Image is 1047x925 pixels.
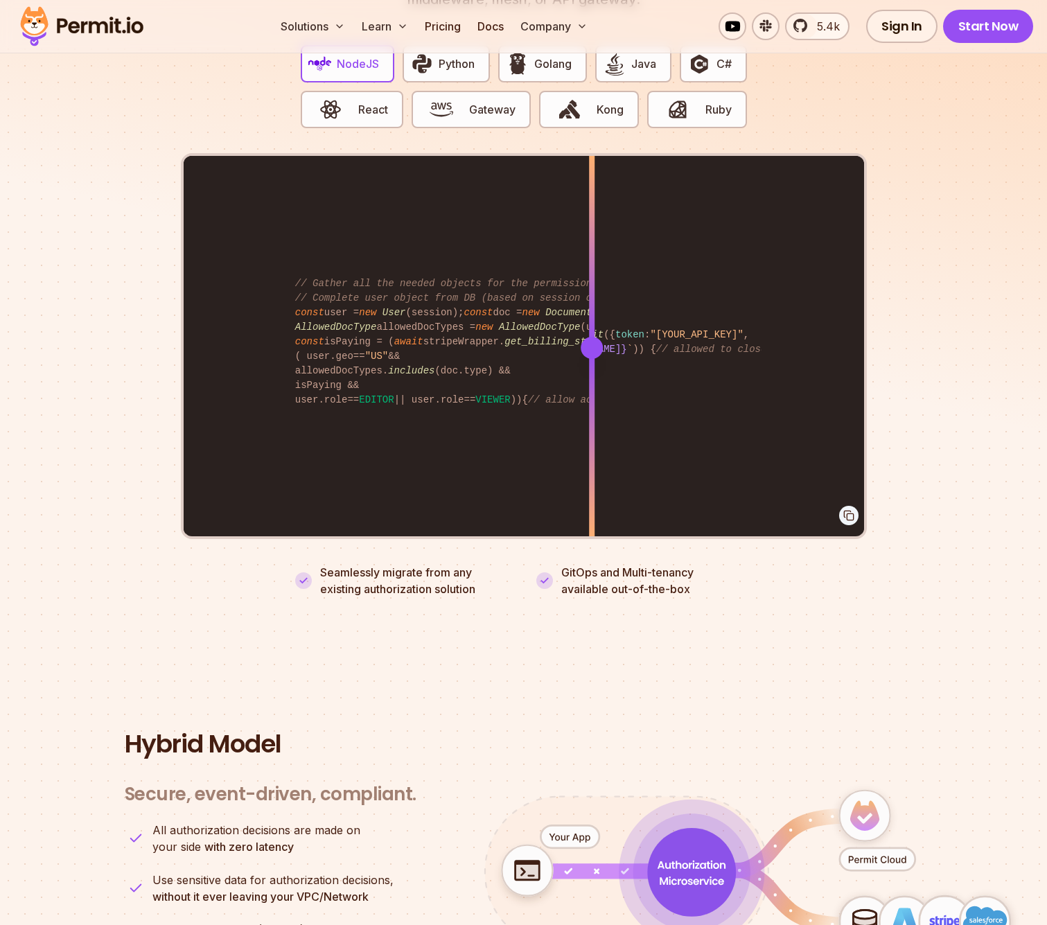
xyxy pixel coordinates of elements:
[336,351,353,362] span: geo
[356,12,414,40] button: Learn
[125,783,416,806] h3: Secure, event-driven, compliant.
[943,10,1034,43] a: Start Now
[472,12,509,40] a: Docs
[506,52,529,76] img: Golang
[308,52,332,76] img: NodeJS
[152,872,394,888] span: Use sensitive data for authorization decisions,
[441,394,464,405] span: role
[666,98,689,121] img: Ruby
[504,336,609,347] span: get_billing_status
[275,12,351,40] button: Solutions
[528,394,615,405] span: // allow access
[319,98,342,121] img: React
[419,12,466,40] a: Pricing
[410,52,434,76] img: Python
[561,564,694,597] p: GitOps and Multi-tenancy available out-of-the-box
[324,394,348,405] span: role
[125,730,923,758] h2: Hybrid Model
[475,321,493,333] span: new
[359,394,394,405] span: EDITOR
[687,52,711,76] img: C#
[499,321,581,333] span: AllowedDocType
[464,307,493,318] span: const
[809,18,840,35] span: 5.4k
[631,55,656,72] span: Java
[534,55,572,72] span: Golang
[295,292,755,303] span: // Complete user object from DB (based on session object, only 3 DB queries...)
[469,101,516,118] span: Gateway
[866,10,938,43] a: Sign In
[656,344,802,355] span: // allowed to close issue
[295,307,324,318] span: const
[558,98,581,121] img: Kong
[152,822,360,855] p: your side
[394,336,423,347] span: await
[522,307,540,318] span: new
[382,307,406,318] span: User
[430,98,453,121] img: Gateway
[597,101,624,118] span: Kong
[365,351,389,362] span: "US"
[359,307,376,318] span: new
[439,55,475,72] span: Python
[295,336,324,347] span: const
[785,12,850,40] a: 5.4k
[716,55,732,72] span: C#
[475,394,510,405] span: VIEWER
[388,365,434,376] span: includes
[515,12,593,40] button: Company
[295,278,627,289] span: // Gather all the needed objects for the permission check
[152,822,360,838] span: All authorization decisions are made on
[464,365,487,376] span: type
[320,564,511,597] p: Seamlessly migrate from any existing authorization solution
[152,890,369,904] strong: without it ever leaving your VPC/Network
[650,329,743,340] span: "[YOUR_API_KEY]"
[603,52,626,76] img: Java
[545,307,592,318] span: Document
[204,840,294,854] strong: with zero latency
[705,101,732,118] span: Ruby
[615,329,644,340] span: token
[337,55,379,72] span: NodeJS
[14,3,150,50] img: Permit logo
[358,101,388,118] span: React
[295,321,377,333] span: AllowedDocType
[285,265,762,419] code: user = (session); doc = ( , , session. ); allowedDocTypes = (user. ); isPaying = ( stripeWrapper....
